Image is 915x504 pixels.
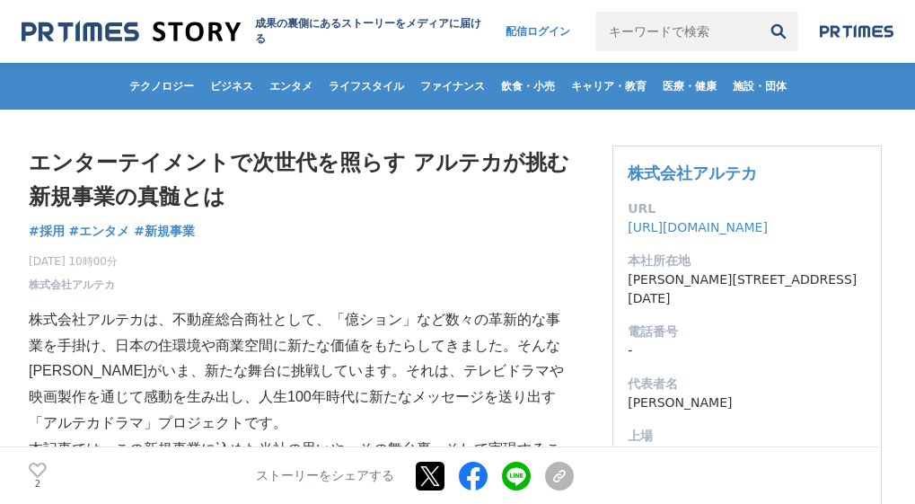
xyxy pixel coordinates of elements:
[29,146,574,215] h1: エンターテイメントで次世代を照らす アルテカが挑む新規事業の真髄とは
[69,223,130,239] span: #エンタメ
[203,79,260,93] span: ビジネス
[628,375,867,393] dt: 代表者名
[628,446,867,464] dd: 未上場
[29,307,574,437] p: 株式会社アルテカは、不動産総合商社として、「億ション」など数々の革新的な事業を手掛け、日本の住環境や商業空間に新たな価値をもたらしてきました。そんな[PERSON_NAME]がいま、新たな舞台に...
[494,63,562,110] a: 飲食・小売
[564,79,654,93] span: キャリア・教育
[595,12,759,51] input: キーワードで検索
[256,468,394,484] p: ストーリーをシェアする
[564,63,654,110] a: キャリア・教育
[122,63,201,110] a: テクノロジー
[726,63,794,110] a: 施設・団体
[22,16,488,47] a: 成果の裏側にあるストーリーをメディアに届ける 成果の裏側にあるストーリーをメディアに届ける
[29,437,574,489] p: 本記事では、この新規事業に込めた当社の思いや、その舞台裏、そして実現することで拡がる可能性について詳しく紹介します。
[69,222,130,241] a: #エンタメ
[22,20,241,44] img: 成果の裏側にあるストーリーをメディアに届ける
[655,63,724,110] a: 医療・健康
[29,480,47,489] p: 2
[628,252,867,270] dt: 本社所在地
[628,164,757,182] a: 株式会社アルテカ
[820,24,893,39] img: prtimes
[413,63,492,110] a: ファイナンス
[628,341,867,360] dd: -
[413,79,492,93] span: ファイナンス
[488,12,588,51] a: 配信ログイン
[29,253,118,270] span: [DATE] 10時00分
[134,222,195,241] a: #新規事業
[29,223,65,239] span: #採用
[628,270,867,308] dd: [PERSON_NAME][STREET_ADDRESS][DATE]
[726,79,794,93] span: 施設・団体
[262,79,320,93] span: エンタメ
[134,223,195,239] span: #新規事業
[628,393,867,412] dd: [PERSON_NAME]
[122,79,201,93] span: テクノロジー
[321,63,411,110] a: ライフスタイル
[29,277,115,293] a: 株式会社アルテカ
[628,199,867,218] dt: URL
[321,79,411,93] span: ライフスタイル
[628,220,768,234] a: [URL][DOMAIN_NAME]
[255,16,488,47] h2: 成果の裏側にあるストーリーをメディアに届ける
[628,427,867,446] dt: 上場
[628,323,867,341] dt: 電話番号
[262,63,320,110] a: エンタメ
[203,63,260,110] a: ビジネス
[494,79,562,93] span: 飲食・小売
[29,222,65,241] a: #採用
[655,79,724,93] span: 医療・健康
[759,12,798,51] button: 検索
